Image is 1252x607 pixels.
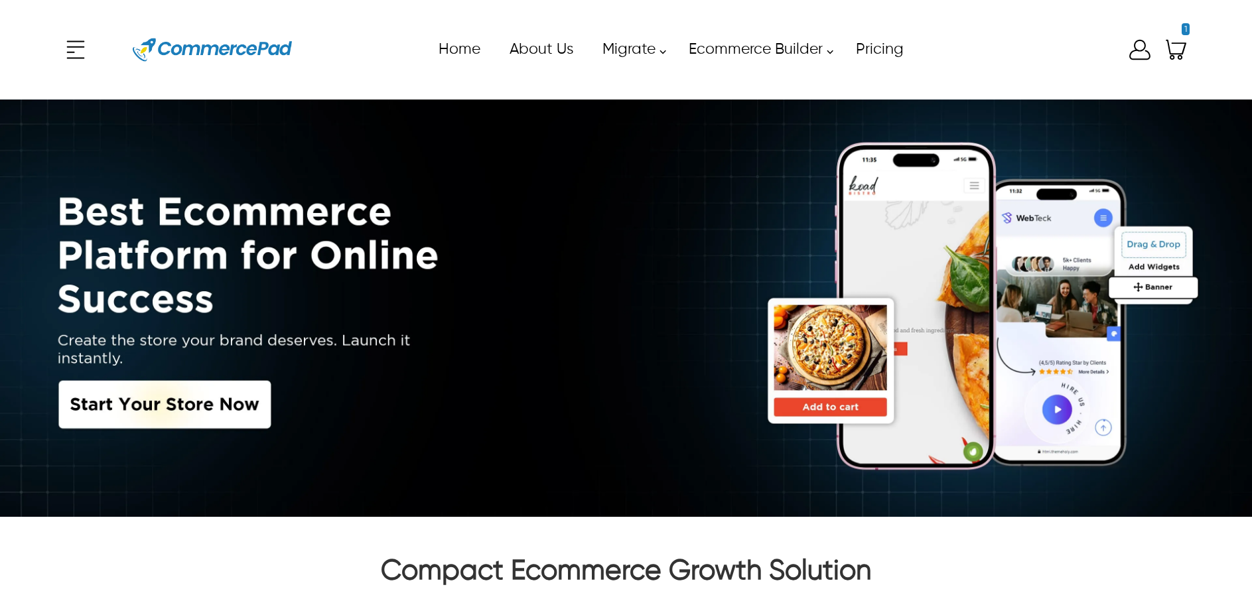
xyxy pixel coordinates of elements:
[133,20,292,80] img: Website Logo for Commerce Pad
[122,20,303,80] a: Website Logo for Commerce Pad
[1163,36,1190,63] a: Shopping Cart
[423,34,494,64] a: Home
[841,34,918,64] a: Pricing
[62,555,1189,594] h2: Compact Ecommerce Growth Solution
[494,34,587,64] a: About Us
[1182,23,1190,35] span: 1
[673,34,841,64] a: Ecommerce Builder
[587,34,673,64] a: Migrate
